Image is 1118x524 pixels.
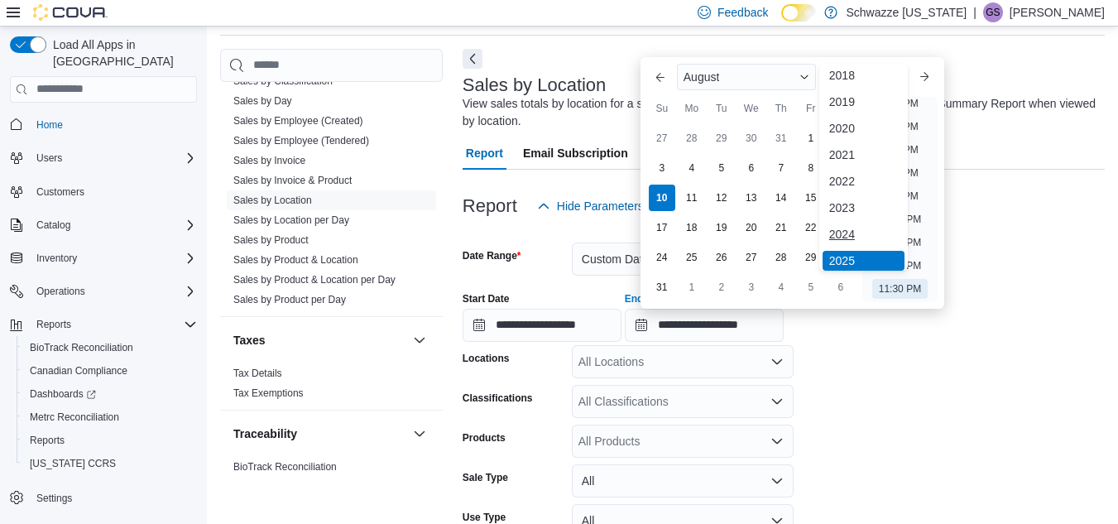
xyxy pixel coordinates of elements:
div: Sales [220,31,443,316]
div: day-18 [679,214,705,241]
div: day-22 [798,214,824,241]
button: Operations [3,280,204,303]
button: Inventory [30,248,84,268]
a: Customers [30,182,91,202]
button: Traceability [233,425,406,442]
span: Inventory [36,252,77,265]
span: Users [30,148,197,168]
span: Users [36,151,62,165]
span: Sales by Employee (Created) [233,114,363,127]
div: day-26 [708,244,735,271]
div: 2019 [823,92,904,112]
div: day-4 [679,155,705,181]
div: We [738,95,765,122]
div: day-7 [768,155,794,181]
label: Classifications [463,392,533,405]
span: Washington CCRS [23,454,197,474]
div: day-29 [798,244,824,271]
span: Sales by Product & Location per Day [233,273,396,286]
span: Reports [36,318,71,331]
div: day-17 [649,214,675,241]
div: day-13 [738,185,765,211]
a: BioTrack Reconciliation [233,461,337,473]
button: Home [3,113,204,137]
span: Home [36,118,63,132]
a: Sales by Product & Location per Day [233,274,396,286]
a: Settings [30,488,79,508]
a: Sales by Day [233,95,292,107]
p: Schwazze [US_STATE] [846,2,967,22]
button: Users [30,148,69,168]
div: day-15 [798,185,824,211]
a: Sales by Employee (Tendered) [233,135,369,147]
span: Canadian Compliance [23,361,197,381]
a: BioTrack Reconciliation [23,338,140,358]
div: 2022 [823,171,904,191]
div: Su [649,95,675,122]
button: Custom Date [572,243,794,276]
span: Sales by Product [233,233,309,247]
div: day-31 [649,274,675,300]
button: Users [3,147,204,170]
label: End Date [625,292,668,305]
div: 2021 [823,145,904,165]
span: Reports [30,315,197,334]
span: Inventory [30,248,197,268]
button: Metrc Reconciliation [17,406,204,429]
span: Reports [30,434,65,447]
a: Metrc Reconciliation [23,407,126,427]
span: Customers [30,181,197,202]
a: Sales by Location [233,195,312,206]
span: Operations [36,285,85,298]
a: Tax Details [233,368,282,379]
h3: Report [463,196,517,216]
div: day-24 [649,244,675,271]
span: Home [30,114,197,135]
p: [PERSON_NAME] [1010,2,1105,22]
a: Sales by Employee (Created) [233,115,363,127]
button: Canadian Compliance [17,359,204,382]
span: Hide Parameters [557,198,644,214]
div: day-14 [768,185,794,211]
div: day-27 [738,244,765,271]
span: [US_STATE] CCRS [30,457,116,470]
span: Sales by Location [233,194,312,207]
button: Catalog [3,214,204,237]
span: Dashboards [23,384,197,404]
a: Dashboards [17,382,204,406]
button: Reports [3,313,204,336]
div: day-5 [708,155,735,181]
div: day-5 [798,274,824,300]
div: day-8 [798,155,824,181]
span: Settings [36,492,72,505]
div: day-6 [738,155,765,181]
a: [US_STATE] CCRS [23,454,122,474]
a: Reports [23,430,71,450]
span: Sales by Location per Day [233,214,349,227]
span: Sales by Product per Day [233,293,346,306]
button: Settings [3,485,204,509]
span: Sales by Invoice [233,154,305,167]
button: Taxes [233,332,406,349]
div: Mo [679,95,705,122]
span: Customers [36,185,84,199]
div: day-3 [738,274,765,300]
img: Cova [33,4,108,21]
h3: Taxes [233,332,266,349]
label: Locations [463,352,510,365]
span: BioTrack Reconciliation [233,460,337,474]
span: Metrc Reconciliation [23,407,197,427]
div: day-1 [798,125,824,151]
div: day-12 [708,185,735,211]
span: BioTrack Reconciliation [30,341,133,354]
button: Reports [30,315,78,334]
a: Dashboards [23,384,103,404]
span: Sales by Invoice & Product [233,174,352,187]
button: [US_STATE] CCRS [17,452,204,475]
div: day-28 [768,244,794,271]
button: Previous Month [647,64,674,90]
h3: Traceability [233,425,297,442]
div: 2018 [823,65,904,85]
span: Settings [30,487,197,507]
